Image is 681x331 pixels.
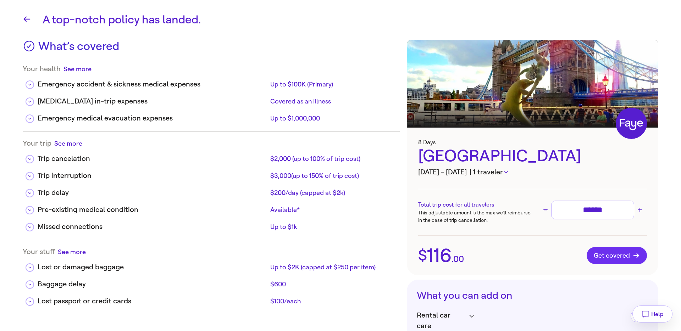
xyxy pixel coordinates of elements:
div: Lost passport or credit cards [38,296,267,307]
div: Pre-existing medical conditionAvailable* [23,199,400,216]
div: Pre-existing medical condition [38,204,267,215]
div: Missed connectionsUp to $1k [23,216,400,233]
button: Help [632,305,672,322]
div: Lost passport or credit cards$100/each [23,290,400,307]
button: See more [63,64,92,73]
div: Trip cancelation [38,153,267,164]
div: Lost or damaged baggage [38,262,267,273]
div: Up to $2K (capped at $250 per item) [270,263,394,271]
div: Baggage delay$600 [23,273,400,290]
div: Your stuff [23,247,400,256]
span: 116 [427,246,452,265]
div: $600 [270,280,394,288]
button: Get covered [587,247,647,264]
span: 00 [453,255,464,263]
button: See more [54,139,82,148]
div: Emergency medical evacuation expensesUp to $1,000,000 [23,107,400,124]
h3: What you can add on [417,290,648,302]
div: Your trip [23,139,400,148]
div: Emergency medical evacuation expenses [38,113,267,124]
div: Trip delay [38,187,267,198]
button: | 1 traveler [470,167,508,178]
div: [MEDICAL_DATA] in-trip expenses [38,96,267,107]
div: Up to $1k [270,223,394,231]
div: Trip interruption$3,000(up to 150% of trip cost) [23,165,400,182]
button: See more [58,247,86,256]
div: $3,000(up to 150% of trip cost) [270,172,394,180]
div: Covered as an illness [270,97,394,106]
div: Trip cancelation$2,000 (up to 100% of trip cost) [23,148,400,165]
div: Missed connections [38,221,267,232]
div: Trip interruption [38,170,267,181]
h3: 8 Days [418,139,647,146]
h3: Total trip cost for all travelers [418,201,532,209]
button: Add [631,310,643,322]
div: [MEDICAL_DATA] in-trip expensesCovered as an illness [23,90,400,107]
div: Up to $100K (Primary) [270,80,394,89]
h1: A top-notch policy has landed. [43,11,658,28]
span: Get covered [594,252,640,259]
button: Increase trip cost [636,206,644,214]
button: Decrease trip cost [541,206,550,214]
div: Baggage delay [38,279,267,290]
div: Emergency accident & sickness medical expensesUp to $100K (Primary) [23,73,400,90]
div: Lost or damaged baggageUp to $2K (capped at $250 per item) [23,256,400,273]
div: Emergency accident & sickness medical expenses [38,79,267,90]
div: $100/each [270,297,394,305]
input: Trip cost [554,204,631,216]
div: Available* [270,206,394,214]
div: $200/day (capped at $2k) [270,189,394,197]
span: $ [418,248,427,263]
p: This adjustable amount is the max we’ll reimburse in the case of trip cancellation. [418,209,532,224]
div: $2,000 (up to 100% of trip cost) [270,155,394,163]
div: Trip delay$200/day (capped at $2k) [23,182,400,199]
div: [GEOGRAPHIC_DATA] [418,146,647,167]
span: . [452,255,453,263]
div: Up to $1,000,000 [270,114,394,123]
h3: [DATE] – [DATE] [418,167,647,178]
div: Your health [23,64,400,73]
h3: What’s covered [38,40,119,57]
span: Help [651,311,664,318]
